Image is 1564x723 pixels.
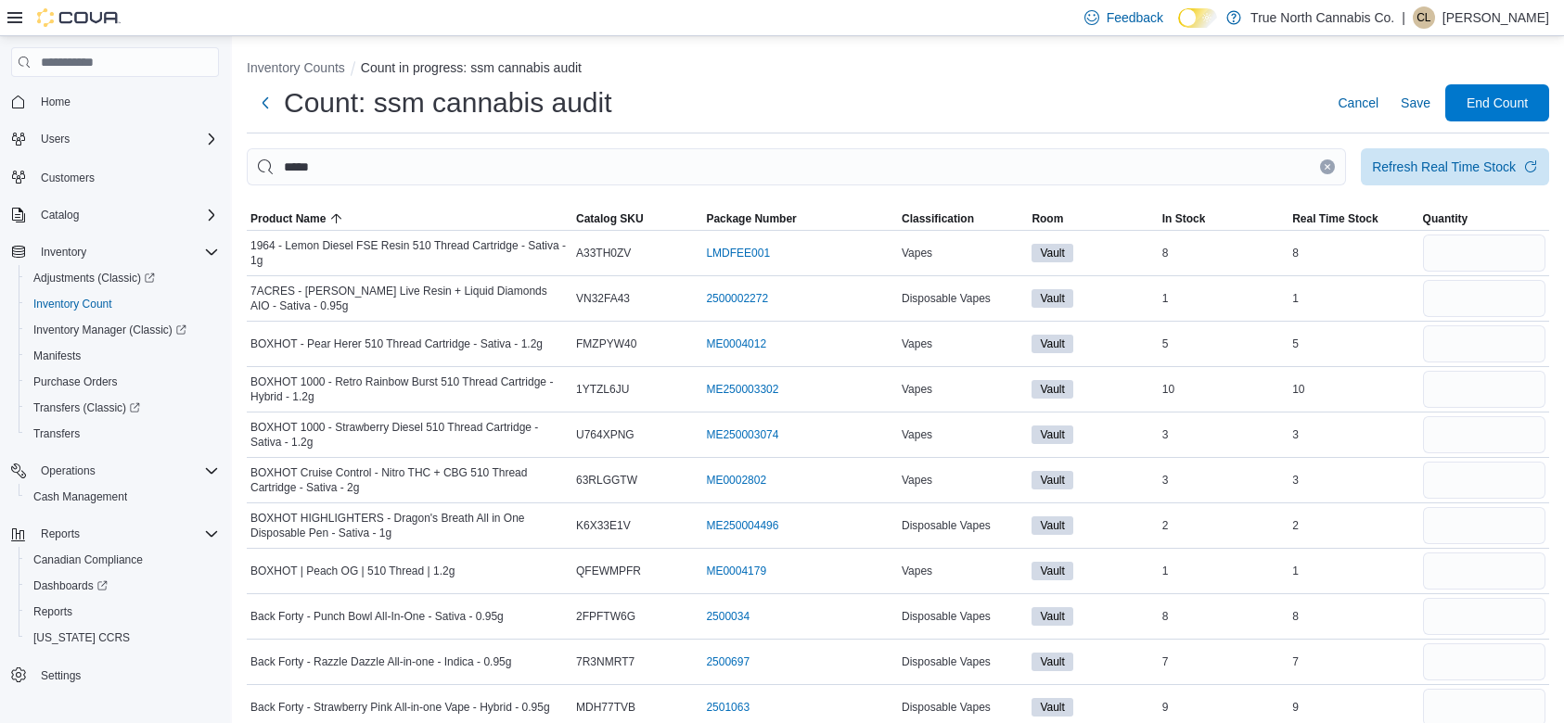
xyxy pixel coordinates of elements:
[1032,425,1072,444] span: Vault
[1159,424,1288,446] div: 3
[706,382,778,397] a: ME250003302
[1288,651,1418,673] div: 7
[1040,336,1064,352] span: Vault
[1159,696,1288,718] div: 9
[902,382,932,397] span: Vapes
[706,211,796,226] span: Package Number
[902,654,991,669] span: Disposable Vapes
[1040,517,1064,534] span: Vault
[41,132,70,146] span: Users
[250,700,550,715] span: Back Forty - Strawberry Pink All-in-one Vape - Hybrid - 0.95g
[1361,148,1549,185] button: Refresh Real Time Stock
[1032,607,1072,626] span: Vault
[706,291,768,306] a: 2500002272
[26,345,219,367] span: Manifests
[898,208,1028,230] button: Classification
[1338,94,1378,112] span: Cancel
[4,458,226,484] button: Operations
[902,336,932,351] span: Vapes
[1040,699,1064,716] span: Vault
[706,518,778,533] a: ME250004496
[250,420,569,450] span: BOXHOT 1000 - Strawberry Diesel 510 Thread Cartridge - Sativa - 1.2g
[572,208,702,230] button: Catalog SKU
[26,267,219,289] span: Adjustments (Classic)
[706,473,766,488] a: ME0002802
[4,88,226,115] button: Home
[26,575,219,597] span: Dashboards
[33,400,140,415] span: Transfers (Classic)
[33,374,118,389] span: Purchase Orders
[41,245,86,260] span: Inventory
[4,662,226,689] button: Settings
[1288,424,1418,446] div: 3
[702,208,898,230] button: Package Number
[250,564,455,578] span: BOXHOT | Peach OG | 510 Thread | 1.2g
[41,526,80,541] span: Reports
[1159,514,1288,537] div: 2
[1159,651,1288,673] div: 7
[706,700,750,715] a: 2501063
[247,148,1346,185] input: This is a search bar. After typing your query, hit enter to filter the results lower in the page.
[902,211,974,226] span: Classification
[1159,333,1288,355] div: 5
[19,625,226,651] button: [US_STATE] CCRS
[1159,287,1288,310] div: 1
[41,95,71,109] span: Home
[1320,159,1335,174] button: Clear input
[250,211,326,226] span: Product Name
[1288,560,1418,582] div: 1
[26,575,115,597] a: Dashboards
[26,371,219,393] span: Purchase Orders
[19,265,226,291] a: Adjustments (Classic)
[33,165,219,188] span: Customers
[4,239,226,265] button: Inventory
[576,291,630,306] span: VN32FA43
[1288,605,1418,628] div: 8
[33,241,94,263] button: Inventory
[576,518,631,533] span: K6X33E1V
[33,426,80,441] span: Transfers
[706,427,778,442] a: ME250003074
[1159,469,1288,491] div: 3
[26,293,120,315] a: Inventory Count
[1032,653,1072,671] span: Vault
[26,293,219,315] span: Inventory Count
[1032,211,1063,226] span: Room
[706,654,750,669] a: 2500697
[19,343,226,369] button: Manifests
[250,609,504,624] span: Back Forty - Punch Bowl All-In-One - Sativa - 0.95g
[250,511,569,540] span: BOXHOT HIGHLIGHTERS - Dragon's Breath All in One Disposable Pen - Sativa - 1g
[1032,516,1072,535] span: Vault
[1032,335,1072,353] span: Vault
[33,297,112,311] span: Inventory Count
[33,460,103,482] button: Operations
[33,552,143,567] span: Canadian Compliance
[19,573,226,599] a: Dashboards
[33,523,219,545] span: Reports
[33,241,219,263] span: Inventory
[26,549,150,571] a: Canadian Compliance
[33,128,219,150] span: Users
[902,291,991,306] span: Disposable Vapes
[4,163,226,190] button: Customers
[26,345,88,367] a: Manifests
[1413,6,1435,29] div: Charity Larocque
[33,167,102,189] a: Customers
[1292,211,1378,226] span: Real Time Stock
[33,460,219,482] span: Operations
[33,489,127,504] span: Cash Management
[576,336,636,351] span: FMZPYW40
[284,84,612,121] h1: Count: ssm cannabis audit
[1159,605,1288,628] div: 8
[1419,208,1549,230] button: Quantity
[1162,211,1206,226] span: In Stock
[250,284,569,313] span: 7ACRES - [PERSON_NAME] Live Resin + Liquid Diamonds AIO - Sativa - 0.95g
[247,60,345,75] button: Inventory Counts
[250,336,543,351] span: BOXHOT - Pear Herer 510 Thread Cartridge - Sativa - 1.2g
[1159,378,1288,400] div: 10
[1040,653,1064,670] span: Vault
[902,246,932,260] span: Vapes
[26,371,125,393] a: Purchase Orders
[1417,6,1430,29] span: CL
[247,208,572,230] button: Product Name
